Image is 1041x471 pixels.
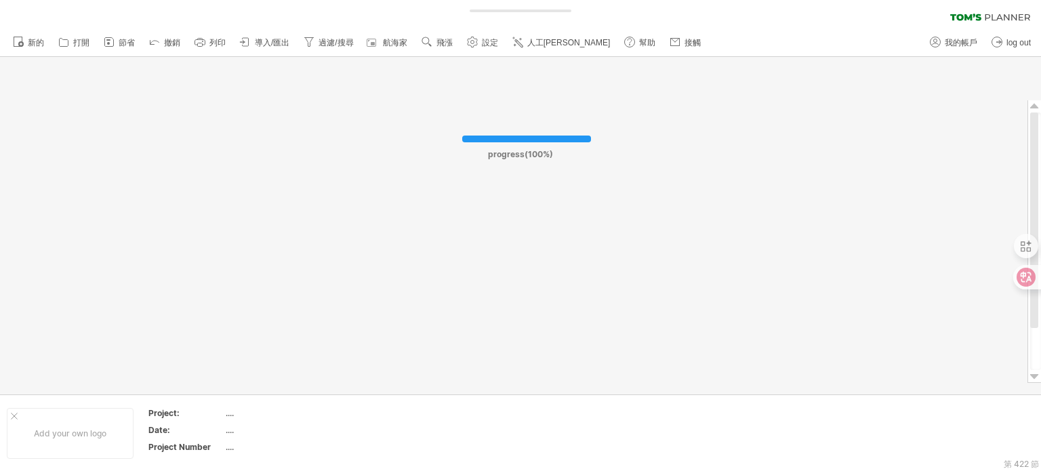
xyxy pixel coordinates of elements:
[226,441,340,453] div: ....
[191,34,230,52] a: 列印
[55,34,94,52] a: 打開
[527,38,611,47] font: 人工[PERSON_NAME]
[945,38,977,47] font: 我的帳戶
[164,38,180,47] font: 撤銷
[119,38,135,47] font: 節省
[685,38,701,47] font: 接觸
[319,38,353,47] font: 過濾/搜尋
[148,441,223,453] div: Project Number
[209,38,226,47] font: 列印
[148,424,223,436] div: Date:
[926,34,981,52] a: 我的帳戶
[237,34,293,52] a: 導入/匯出
[383,38,407,47] font: 航海家
[365,34,411,52] a: 航海家
[418,34,457,52] a: 飛漲
[7,408,134,459] div: Add your own logo
[146,34,184,52] a: 撤銷
[226,424,340,436] div: ....
[436,38,453,47] font: 飛漲
[9,34,48,52] a: 新的
[482,38,498,47] font: 設定
[509,34,615,52] a: 人工[PERSON_NAME]
[226,407,340,419] div: ....
[1004,459,1039,469] font: 第 422 節
[639,38,655,47] font: 幫助
[408,142,633,159] div: progress(100%)
[464,34,502,52] a: 設定
[666,34,705,52] a: 接觸
[100,34,139,52] a: 節省
[621,34,659,52] a: 幫助
[988,34,1035,52] a: log out
[255,38,289,47] font: 導入/匯出
[148,407,223,419] div: Project:
[1006,38,1031,47] span: log out
[300,34,357,52] a: 過濾/搜尋
[73,38,89,47] font: 打開
[28,38,44,47] font: 新的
